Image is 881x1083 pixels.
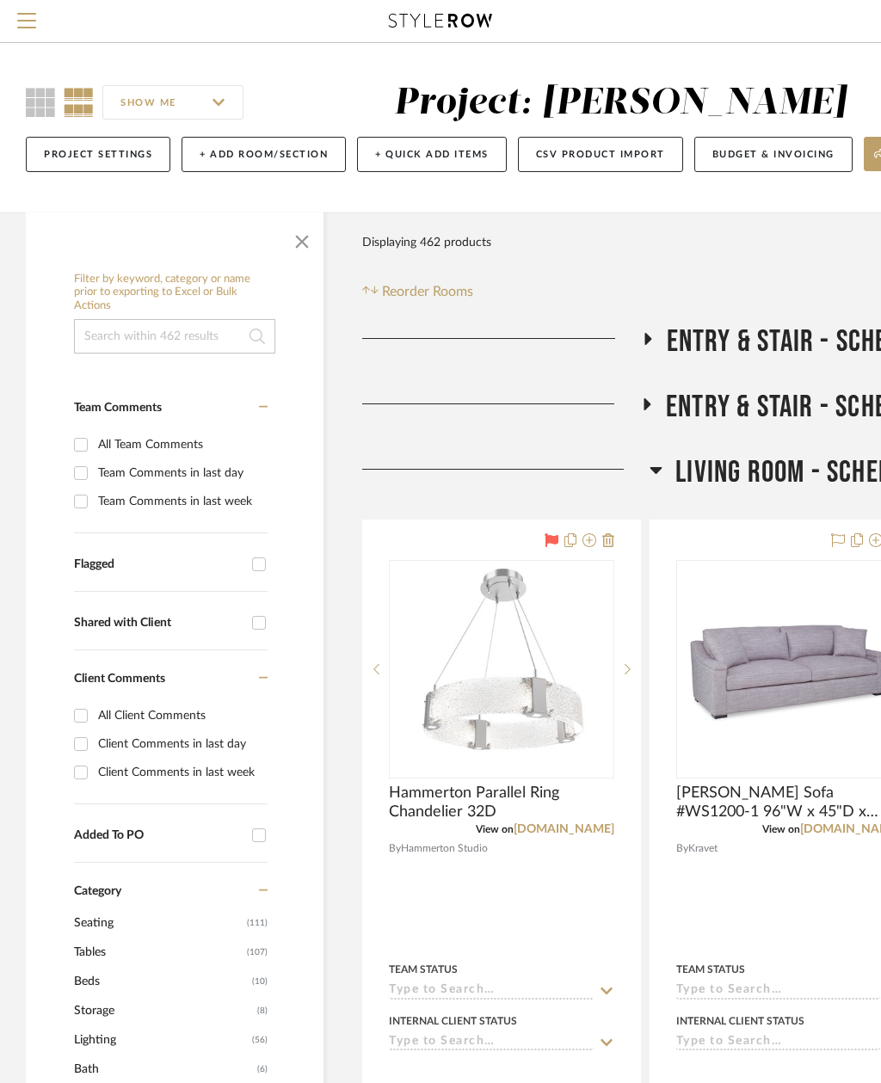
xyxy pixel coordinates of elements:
[762,824,800,834] span: View on
[74,967,248,996] span: Beds
[252,1026,268,1054] span: (56)
[74,908,243,938] span: Seating
[394,562,609,777] img: Hammerton Parallel Ring Chandelier 32D
[74,884,121,899] span: Category
[26,137,170,172] button: Project Settings
[676,983,881,1000] input: Type to Search…
[252,968,268,995] span: (10)
[247,938,268,966] span: (107)
[98,459,263,487] div: Team Comments in last day
[676,840,688,857] span: By
[247,909,268,937] span: (111)
[74,1025,248,1055] span: Lighting
[362,225,491,260] div: Displaying 462 products
[518,137,683,172] button: CSV Product Import
[676,962,745,977] div: Team Status
[389,1035,594,1051] input: Type to Search…
[257,1055,268,1083] span: (6)
[389,1013,517,1029] div: Internal Client Status
[357,137,507,172] button: + Quick Add Items
[514,823,614,835] a: [DOMAIN_NAME]
[394,85,847,121] div: Project: [PERSON_NAME]
[74,616,243,631] div: Shared with Client
[389,983,594,1000] input: Type to Search…
[74,557,243,572] div: Flagged
[182,137,346,172] button: + Add Room/Section
[74,273,275,313] h6: Filter by keyword, category or name prior to exporting to Excel or Bulk Actions
[74,402,162,414] span: Team Comments
[98,702,263,729] div: All Client Comments
[74,828,243,843] div: Added To PO
[389,962,458,977] div: Team Status
[401,840,488,857] span: Hammerton Studio
[285,221,319,255] button: Close
[389,840,401,857] span: By
[74,319,275,354] input: Search within 462 results
[74,996,253,1025] span: Storage
[476,824,514,834] span: View on
[74,673,165,685] span: Client Comments
[98,759,263,786] div: Client Comments in last week
[694,137,853,172] button: Budget & Invoicing
[389,784,614,821] span: Hammerton Parallel Ring Chandelier 32D
[688,840,718,857] span: Kravet
[257,997,268,1025] span: (8)
[98,431,263,458] div: All Team Comments
[98,488,263,515] div: Team Comments in last week
[676,1035,881,1051] input: Type to Search…
[676,1013,804,1029] div: Internal Client Status
[362,281,473,302] button: Reorder Rooms
[382,281,473,302] span: Reorder Rooms
[74,938,243,967] span: Tables
[98,730,263,758] div: Client Comments in last day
